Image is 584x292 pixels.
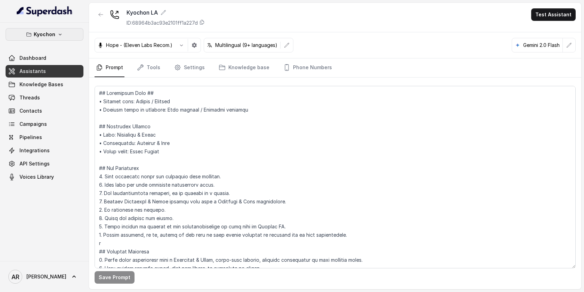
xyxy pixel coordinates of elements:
button: Kyochon [6,28,83,41]
p: Gemini 2.0 Flash [523,42,560,49]
button: Test Assistant [531,8,576,21]
div: Kyochon LA [127,8,205,17]
a: Threads [6,91,83,104]
a: [PERSON_NAME] [6,267,83,286]
a: Dashboard [6,52,83,64]
span: Voices Library [19,173,54,180]
span: Integrations [19,147,50,154]
a: Knowledge Bases [6,78,83,91]
text: AR [11,273,19,281]
a: Knowledge base [217,58,271,77]
a: Campaigns [6,118,83,130]
svg: google logo [515,42,520,48]
textarea: ## Loremipsum Dolo ## • Sitamet cons: Adipis / Elitsed • Doeiusm tempo in utlabore: Etdo magnaal ... [95,86,576,268]
img: light.svg [17,6,73,17]
span: Contacts [19,107,42,114]
a: Assistants [6,65,83,78]
span: Threads [19,94,40,101]
span: Dashboard [19,55,46,62]
p: Hope - (Eleven Labs Recom.) [106,42,172,49]
a: Contacts [6,105,83,117]
span: API Settings [19,160,50,167]
a: Voices Library [6,171,83,183]
span: Assistants [19,68,46,75]
span: Pipelines [19,134,42,141]
a: Tools [136,58,162,77]
a: Pipelines [6,131,83,144]
button: Save Prompt [95,271,135,284]
span: [PERSON_NAME] [26,273,66,280]
a: Prompt [95,58,124,77]
p: ID: 68964b3ac93e2101ff1a227d [127,19,198,26]
a: Phone Numbers [282,58,333,77]
span: Campaigns [19,121,47,128]
span: Knowledge Bases [19,81,63,88]
nav: Tabs [95,58,576,77]
p: Kyochon [34,30,55,39]
p: Multilingual (9+ languages) [215,42,277,49]
a: Settings [173,58,206,77]
a: Integrations [6,144,83,157]
a: API Settings [6,157,83,170]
